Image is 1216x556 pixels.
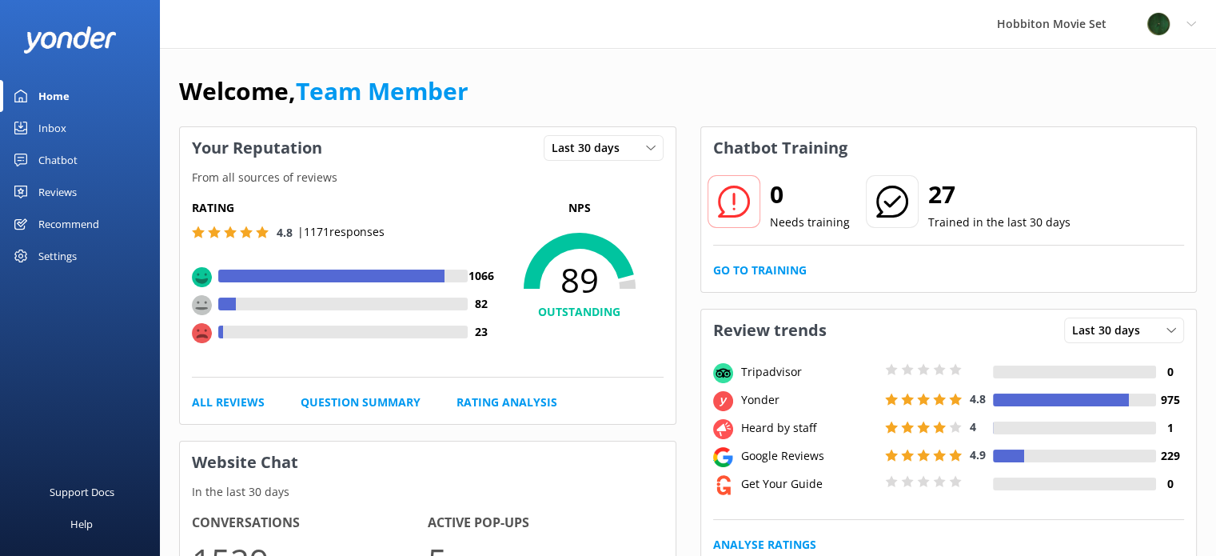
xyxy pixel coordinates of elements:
a: Question Summary [301,394,421,411]
h4: 23 [468,323,496,341]
span: 4 [970,419,976,434]
h3: Website Chat [180,442,676,483]
h5: Rating [192,199,496,217]
p: NPS [496,199,664,217]
h4: Conversations [192,513,428,534]
h4: 0 [1156,363,1184,381]
a: Team Member [296,74,468,107]
h4: 82 [468,295,496,313]
h4: 1066 [468,267,496,285]
span: 4.9 [970,447,986,462]
h4: OUTSTANDING [496,303,664,321]
div: Help [70,508,93,540]
a: Analyse Ratings [713,536,816,554]
div: Tripadvisor [737,363,881,381]
span: 89 [496,260,664,300]
div: Google Reviews [737,447,881,465]
div: Home [38,80,70,112]
div: Reviews [38,176,77,208]
p: Needs training [770,214,850,231]
span: 4.8 [970,391,986,406]
h2: 27 [928,175,1070,214]
div: Chatbot [38,144,78,176]
img: yonder-white-logo.png [24,26,116,53]
h3: Your Reputation [180,127,334,169]
p: From all sources of reviews [180,169,676,186]
p: | 1171 responses [297,223,385,241]
div: Recommend [38,208,99,240]
a: Rating Analysis [456,394,557,411]
h3: Review trends [701,310,839,351]
img: 34-1625720359.png [1146,12,1170,36]
a: All Reviews [192,394,265,411]
h4: 0 [1156,475,1184,493]
h1: Welcome, [179,72,468,110]
h4: 975 [1156,391,1184,409]
p: Trained in the last 30 days [928,214,1070,231]
div: Heard by staff [737,419,881,437]
h4: 229 [1156,447,1184,465]
p: In the last 30 days [180,483,676,501]
div: Yonder [737,391,881,409]
h2: 0 [770,175,850,214]
a: Go to Training [713,262,807,279]
span: Last 30 days [1072,322,1150,339]
h3: Chatbot Training [701,127,859,169]
span: Last 30 days [552,139,629,157]
span: 4.8 [277,225,293,240]
div: Settings [38,240,77,272]
h4: 1 [1156,419,1184,437]
div: Support Docs [50,476,114,508]
div: Get Your Guide [737,475,881,493]
h4: Active Pop-ups [428,513,664,534]
div: Inbox [38,112,66,144]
